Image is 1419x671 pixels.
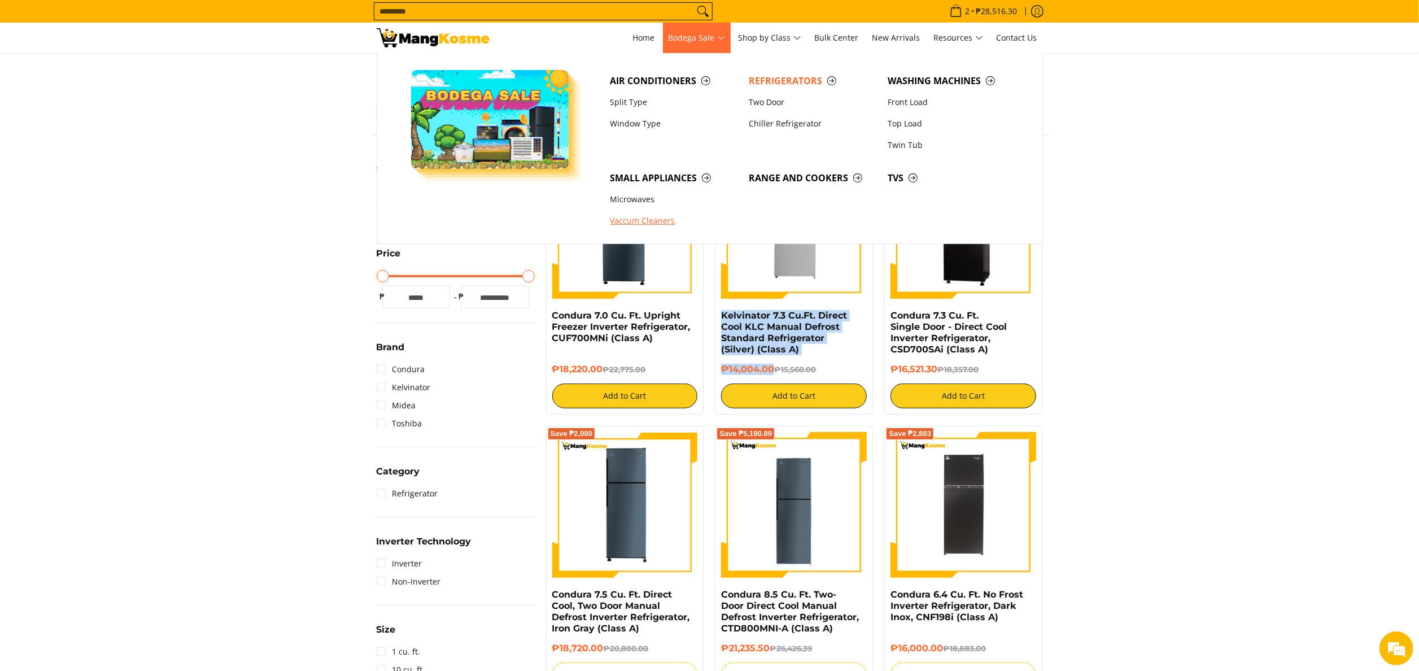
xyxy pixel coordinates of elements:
a: TVs [882,167,1021,189]
a: Condura 7.0 Cu. Ft. Upright Freezer Inverter Refrigerator, CUF700MNi (Class A) [552,310,691,343]
button: Search [694,3,712,20]
summary: Open [377,343,405,360]
span: New Arrivals [872,32,920,43]
span: Home [633,32,655,43]
a: Washing Machines [882,70,1021,91]
a: Chiller Refrigerator [743,113,882,134]
h6: ₱18,220.00 [552,364,698,375]
img: condura-direct-cool-7.5-cubic-feet-2-door-manual-defrost-inverter-ref-iron-gray-full-view-mang-kosme [552,432,698,578]
h6: ₱18,720.00 [552,643,698,654]
a: Condura [377,360,425,378]
span: Inverter Technology [377,537,471,546]
span: Refrigerators [749,74,876,88]
img: Condura 8.5 Cu. Ft. Two-Door Direct Cool Manual Defrost Inverter Refrigerator, CTD800MNI-A (Class A) [721,432,867,578]
a: Refrigerator [377,485,438,503]
span: TVs [888,171,1015,185]
del: ₱22,775.00 [603,365,646,374]
del: ₱15,560.00 [774,365,816,374]
a: Top Load [882,113,1021,134]
a: Range and Cookers [743,167,882,189]
h6: ₱16,000.00 [890,643,1036,654]
a: Bodega Sale [663,23,731,53]
span: ₱ [377,291,388,302]
a: Air Conditioners [604,70,743,91]
span: 2 [964,7,972,15]
a: Home [627,23,661,53]
span: Range and Cookers [749,171,876,185]
span: ₱28,516.30 [975,7,1019,15]
span: Category [377,467,420,476]
a: Shop by Class [733,23,807,53]
summary: Open [377,467,420,485]
a: Two Door [743,91,882,113]
a: Kelvinator [377,378,431,396]
a: Bulk Center [809,23,865,53]
a: Condura 6.4 Cu. Ft. No Frost Inverter Refrigerator, Dark Inox, CNF198i (Class A) [890,589,1023,622]
a: Inverter [377,555,422,573]
a: Condura 7.5 Cu. Ft. Direct Cool, Two Door Manual Defrost Inverter Refrigerator, Iron Gray (Class A) [552,589,690,634]
span: Save ₱2,883 [889,430,931,437]
textarea: Type your message and hit 'Enter' [6,308,215,348]
span: Bulk Center [815,32,859,43]
a: Kelvinator 7.3 Cu.Ft. Direct Cool KLC Manual Defrost Standard Refrigerator (Silver) (Class A) [721,310,847,355]
summary: Open [377,625,396,643]
h6: ₱21,235.50 [721,643,867,654]
button: Add to Cart [721,384,867,408]
span: Save ₱5,190.89 [719,430,772,437]
a: Condura 8.5 Cu. Ft. Two-Door Direct Cool Manual Defrost Inverter Refrigerator, CTD800MNI-A (Class A) [721,589,859,634]
span: Bodega Sale [669,31,725,45]
button: Add to Cart [890,384,1036,408]
summary: Open [377,249,401,267]
span: Contact Us [997,32,1037,43]
span: Brand [377,343,405,352]
del: ₱18,357.00 [937,365,979,374]
button: Add to Cart [552,384,698,408]
a: Window Type [604,113,743,134]
a: New Arrivals [867,23,926,53]
span: Price [377,249,401,258]
span: Save ₱2,080 [551,430,593,437]
a: Midea [377,396,416,415]
a: Vaccum Cleaners [604,211,743,232]
span: Shop by Class [739,31,801,45]
span: Resources [934,31,983,45]
a: Split Type [604,91,743,113]
a: Small Appliances [604,167,743,189]
h6: ₱14,004.00 [721,364,867,375]
a: Contact Us [991,23,1043,53]
nav: Main Menu [501,23,1043,53]
h6: ₱16,521.30 [890,364,1036,375]
img: Condura 6.4 Cu. Ft. No Frost Inverter Refrigerator, Dark Inox, CNF198i (Class A) [890,432,1036,578]
span: Air Conditioners [610,74,737,88]
div: Chat with us now [59,63,190,78]
span: Small Appliances [610,171,737,185]
a: Front Load [882,91,1021,113]
span: Size [377,625,396,634]
del: ₱20,800.00 [604,644,649,653]
a: Resources [928,23,989,53]
img: Bodega Sale [411,70,569,169]
span: We're online! [66,142,156,256]
del: ₱18,883.00 [943,644,986,653]
a: Refrigerators [743,70,882,91]
span: ₱ [456,291,467,302]
a: Twin Tub [882,134,1021,156]
div: Minimize live chat window [185,6,212,33]
span: Washing Machines [888,74,1015,88]
span: • [946,5,1021,18]
a: 1 cu. ft. [377,643,421,661]
a: Non-Inverter [377,573,441,591]
img: Bodega Sale Refrigerator l Mang Kosme: Home Appliances Warehouse Sale [377,28,490,47]
a: Microwaves [604,189,743,211]
summary: Open [377,537,471,555]
a: Condura 7.3 Cu. Ft. Single Door - Direct Cool Inverter Refrigerator, CSD700SAi (Class A) [890,310,1007,355]
a: Toshiba [377,415,422,433]
del: ₱26,426.39 [770,644,812,653]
